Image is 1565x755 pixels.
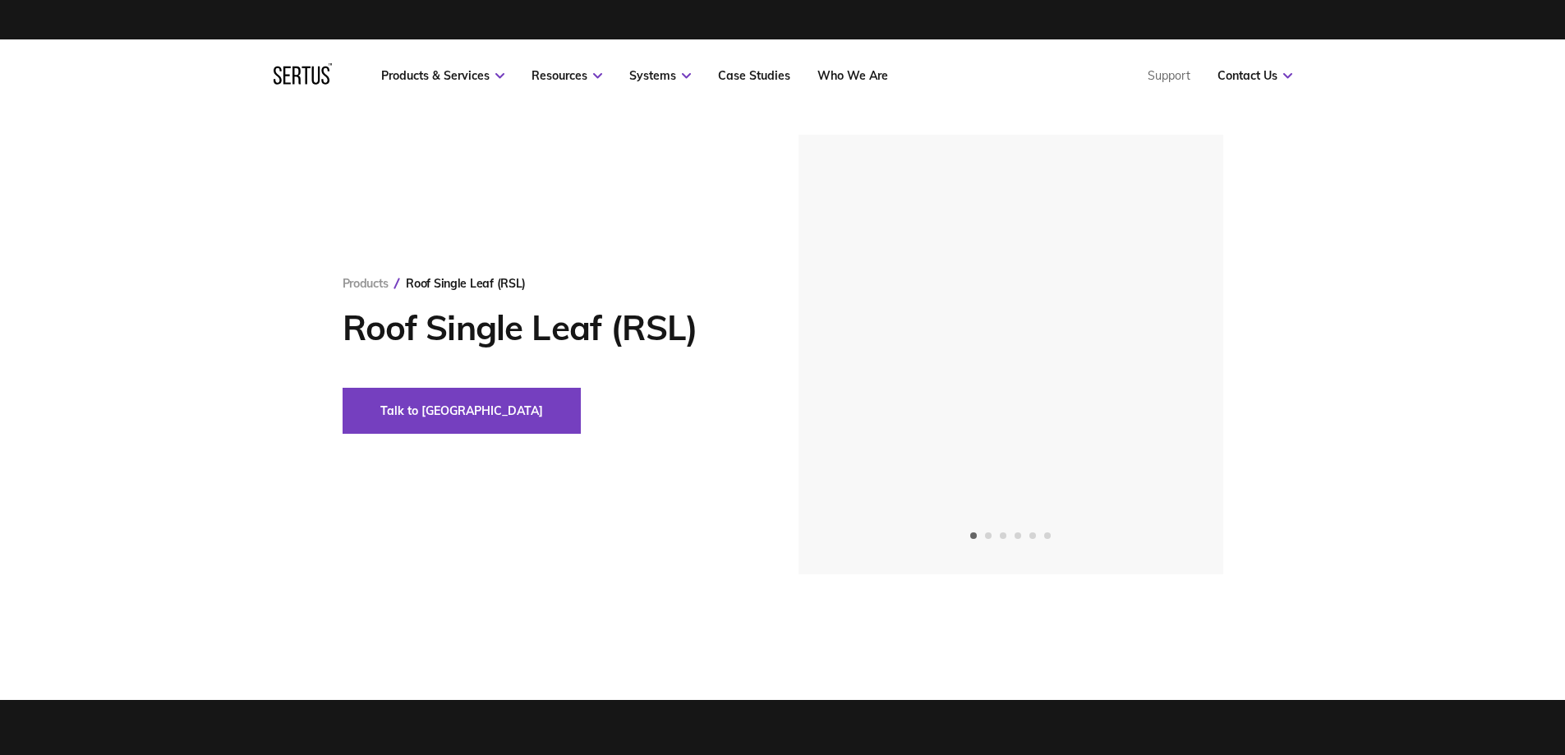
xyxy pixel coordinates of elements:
h1: Roof Single Leaf (RSL) [343,307,749,348]
span: Go to slide 6 [1044,532,1051,539]
button: Talk to [GEOGRAPHIC_DATA] [343,388,581,434]
a: Resources [532,68,602,83]
span: Go to slide 5 [1029,532,1036,539]
a: Products [343,276,389,291]
a: Contact Us [1217,68,1292,83]
a: Systems [629,68,691,83]
a: Products & Services [381,68,504,83]
span: Go to slide 3 [1000,532,1006,539]
span: Go to slide 2 [985,532,992,539]
span: Go to slide 4 [1015,532,1021,539]
a: Who We Are [817,68,888,83]
a: Support [1148,68,1190,83]
a: Case Studies [718,68,790,83]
